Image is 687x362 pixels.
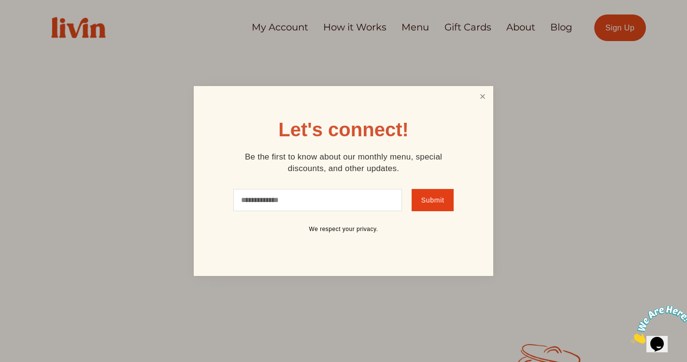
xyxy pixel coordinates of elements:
[412,189,454,211] button: Submit
[4,4,64,42] img: Chat attention grabber
[228,226,459,233] p: We respect your privacy.
[228,151,459,174] p: Be the first to know about our monthly menu, special discounts, and other updates.
[473,87,492,105] a: Close
[627,302,687,348] iframe: chat widget
[278,120,409,139] h1: Let's connect!
[421,196,444,204] span: Submit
